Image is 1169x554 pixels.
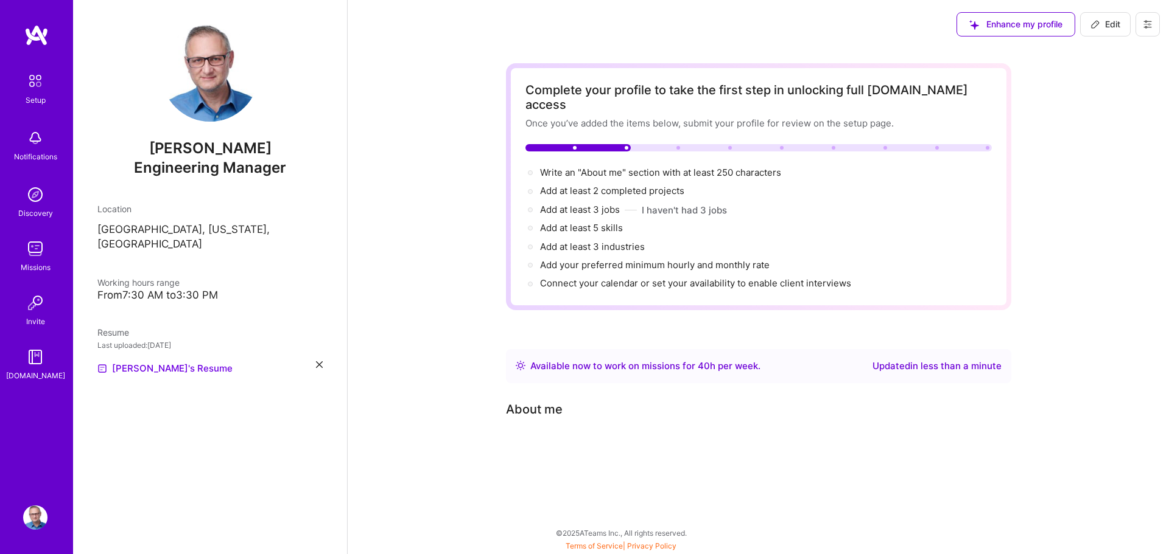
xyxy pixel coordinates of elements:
[540,204,620,215] span: Add at least 3 jobs
[24,24,49,46] img: logo
[967,18,981,32] i: icon SuggestedTeams
[566,541,623,550] a: Terms of Service
[97,139,323,158] span: [PERSON_NAME]
[18,207,53,220] div: Discovery
[642,204,727,216] button: I haven't had 3 jobs
[1080,12,1131,36] div: null
[23,237,47,261] img: teamwork
[97,203,323,215] div: Location
[23,68,48,94] img: setup
[957,12,1075,36] button: Enhance my profile
[97,223,323,252] p: [GEOGRAPHIC_DATA], [US_STATE], [GEOGRAPHIC_DATA]
[23,126,47,150] img: bell
[97,327,129,338] span: Resume
[627,541,676,550] a: Privacy Policy
[26,315,45,328] div: Invite
[516,361,525,370] img: Availability
[20,505,51,530] a: User Avatar
[21,261,51,274] div: Missions
[540,185,684,196] span: Add at least 2 completed projects
[14,150,57,163] div: Notifications
[540,167,784,178] span: Write an "About me" section with at least 250 characters
[97,277,180,288] span: Working hours range
[134,159,286,176] span: Engineering Manager
[540,259,770,271] span: Add your preferred minimum hourly and monthly rate
[525,117,992,130] div: Once you’ve added the items below, submit your profile for review on the setup page.
[506,400,563,418] div: About me
[1080,12,1131,36] button: Edit
[161,24,259,122] img: User Avatar
[698,360,710,372] span: 40
[97,339,323,351] div: Last uploaded: [DATE]
[23,291,47,315] img: Invite
[1090,18,1120,30] span: Edit
[6,369,65,382] div: [DOMAIN_NAME]
[969,18,1062,30] span: Enhance my profile
[540,277,851,289] span: Connect your calendar or set your availability to enable client interviews
[23,182,47,207] img: discovery
[316,361,323,368] i: icon Close
[530,359,760,373] div: Available now to work on missions for h per week .
[957,12,1075,36] div: null
[73,518,1169,548] div: © 2025 ATeams Inc., All rights reserved.
[506,400,563,418] div: Tell us a little about yourself
[97,361,233,376] a: [PERSON_NAME]'s Resume
[525,83,992,112] div: Complete your profile to take the first step in unlocking full [DOMAIN_NAME] access
[23,345,47,369] img: guide book
[540,222,623,234] span: Add at least 5 skills
[97,289,323,302] div: From 7:30 AM to 3:30 PM
[26,94,46,106] div: Setup
[540,241,645,252] span: Add at least 3 industries
[23,505,47,530] img: User Avatar
[872,359,1002,373] div: Updated in less than a minute
[97,364,107,373] img: Resume
[566,541,676,550] span: |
